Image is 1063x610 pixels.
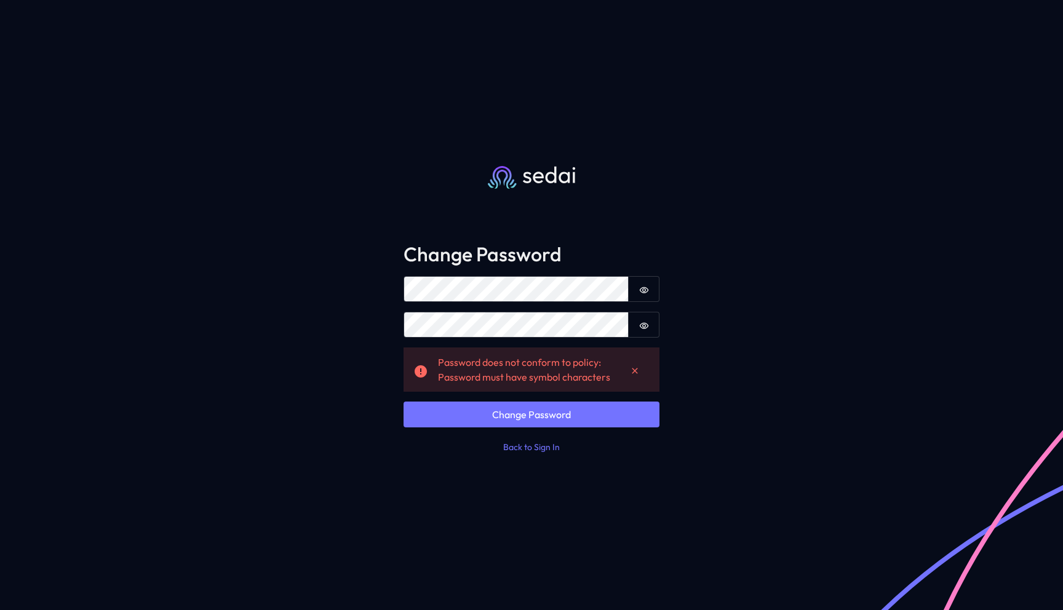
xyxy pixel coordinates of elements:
[629,312,659,338] button: Show password
[404,242,659,266] h3: Change Password
[404,437,659,457] button: Back to Sign In
[404,402,659,427] button: Change Password
[620,360,650,379] button: Dismiss alert
[629,276,659,302] button: Show password
[438,355,610,384] div: Password does not conform to policy: Password must have symbol characters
